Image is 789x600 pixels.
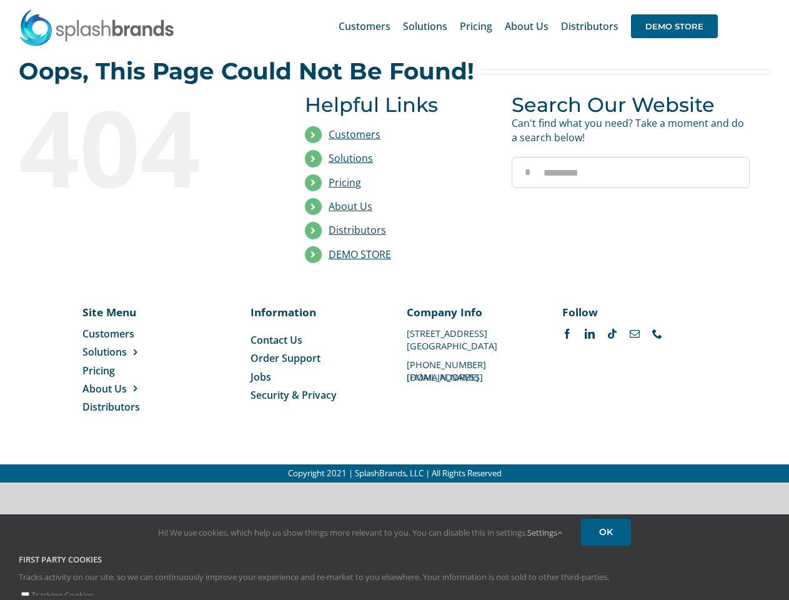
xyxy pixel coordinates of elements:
[19,59,474,84] h2: Oops, This Page Could Not Be Found!
[251,333,382,402] nav: Menu
[82,382,127,396] span: About Us
[512,116,750,144] p: Can't find what you need? Take a moment and do a search below!
[82,400,140,414] span: Distributors
[460,21,492,31] span: Pricing
[512,157,543,188] input: Search
[561,6,618,46] a: Distributors
[329,223,386,237] a: Distributors
[82,327,167,341] a: Customers
[19,9,175,46] img: SplashBrands.com Logo
[82,327,134,341] span: Customers
[329,247,391,261] a: DEMO STORE
[512,157,750,188] input: Search...
[527,527,562,538] a: Settings
[82,400,167,414] a: Distributors
[652,329,662,339] a: phone
[251,333,382,347] a: Contact Us
[562,329,572,339] a: facebook
[561,21,618,31] span: Distributors
[339,6,718,46] nav: Main Menu
[251,370,271,384] span: Jobs
[403,21,447,31] span: Solutions
[339,6,390,46] a: Customers
[581,519,631,546] a: OK
[305,93,493,116] h3: Helpful Links
[339,21,390,31] span: Customers
[630,329,640,339] a: mail
[607,329,617,339] a: tiktok
[460,6,492,46] a: Pricing
[251,304,382,319] p: Information
[82,345,167,359] a: Solutions
[251,351,320,365] span: Order Support
[329,199,372,213] a: About Us
[631,6,718,46] a: DEMO STORE
[82,364,167,377] a: Pricing
[329,151,373,165] a: Solutions
[251,333,302,347] span: Contact Us
[512,93,750,116] h3: Search Our Website
[19,93,257,199] div: 404
[251,370,382,384] a: Jobs
[21,592,29,600] input: Tracking Cookies
[407,304,538,319] p: Company Info
[329,176,361,189] a: Pricing
[251,351,382,365] a: Order Support
[82,327,167,414] nav: Menu
[251,388,382,402] a: Security & Privacy
[19,554,770,566] h4: First Party Cookies
[251,388,337,402] span: Security & Privacy
[585,329,595,339] a: linkedin
[562,304,694,319] p: Follow
[505,21,548,31] span: About Us
[329,127,380,141] a: Customers
[82,364,115,377] span: Pricing
[82,382,167,396] a: About Us
[82,345,127,359] span: Solutions
[82,304,167,319] p: Site Menu
[631,14,718,38] span: DEMO STORE
[158,527,562,538] span: Hi! We use cookies, which help us show things more relevant to you. You can disable this in setti...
